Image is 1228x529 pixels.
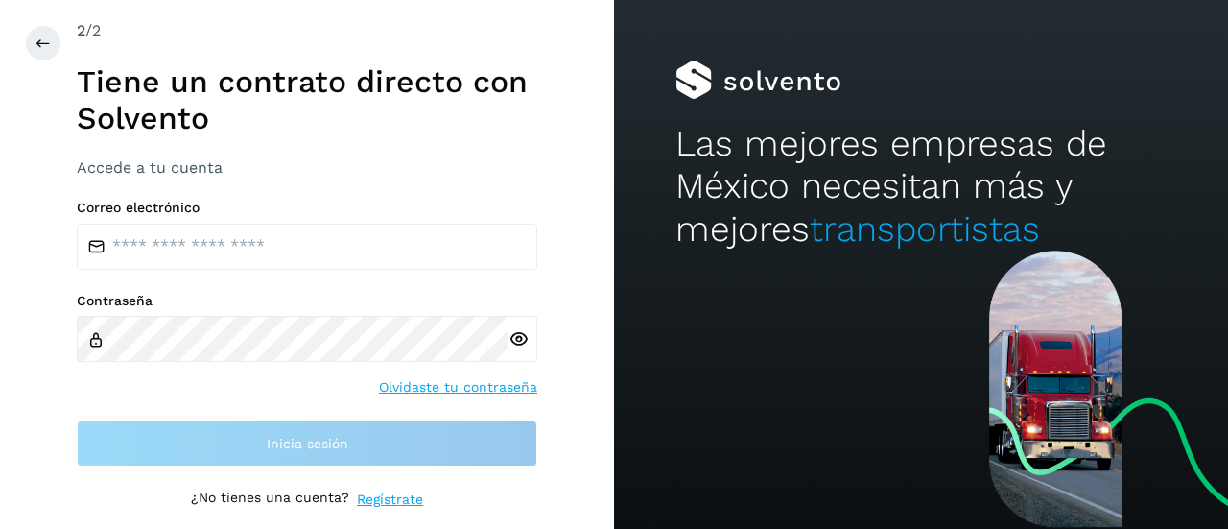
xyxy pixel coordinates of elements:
h1: Tiene un contrato directo con Solvento [77,63,537,137]
span: Inicia sesión [267,437,348,450]
button: Inicia sesión [77,421,537,467]
a: Regístrate [357,490,423,510]
span: transportistas [810,208,1040,250]
h2: Las mejores empresas de México necesitan más y mejores [675,123,1167,251]
a: Olvidaste tu contraseña [379,377,537,397]
p: ¿No tienes una cuenta? [191,490,349,510]
div: /2 [77,19,537,42]
span: 2 [77,21,85,39]
label: Contraseña [77,293,537,309]
h3: Accede a tu cuenta [77,158,537,177]
label: Correo electrónico [77,200,537,216]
